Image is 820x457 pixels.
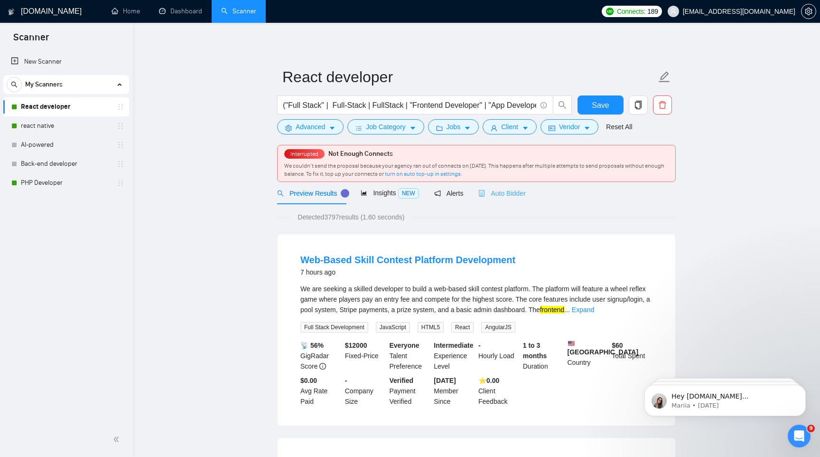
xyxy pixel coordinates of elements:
[345,377,347,384] b: -
[478,190,485,197] span: robot
[432,375,476,407] div: Member Since
[366,122,405,132] span: Job Category
[434,190,464,197] span: Alerts
[21,154,111,173] a: Back-end developer
[476,340,521,371] div: Hourly Load
[6,30,56,50] span: Scanner
[41,28,163,158] span: Hey [DOMAIN_NAME][EMAIL_ADDRESS][DOMAIN_NAME], Looks like your Upwork agency Azon5 ran out of con...
[7,81,21,88] span: search
[117,179,124,187] span: holder
[343,375,388,407] div: Company Size
[328,150,393,158] span: Not Enough Connects
[658,71,671,83] span: edit
[21,135,111,154] a: AI-powered
[476,375,521,407] div: Client Feedback
[630,365,820,431] iframe: Intercom notifications message
[434,342,473,349] b: Intermediate
[319,363,326,370] span: info-circle
[300,255,515,265] a: Web-Based Skill Contest Platform Development
[221,7,256,15] a: searchScanner
[559,122,580,132] span: Vendor
[398,188,419,199] span: NEW
[478,377,499,384] b: ⭐️ 0.00
[464,124,471,132] span: caret-down
[566,340,610,371] div: Country
[540,306,564,314] mark: frontend
[285,124,292,132] span: setting
[807,425,815,432] span: 9
[801,4,816,19] button: setting
[606,8,614,15] img: upwork-logo.png
[553,95,572,114] button: search
[343,340,388,371] div: Fixed-Price
[629,95,648,114] button: copy
[388,340,432,371] div: Talent Preference
[410,124,416,132] span: caret-down
[298,340,343,371] div: GigRadar Score
[3,75,129,192] li: My Scanners
[523,342,547,360] b: 1 to 3 months
[7,77,22,92] button: search
[117,160,124,168] span: holder
[390,342,419,349] b: Everyone
[451,322,474,333] span: React
[283,99,536,111] input: Search Freelance Jobs...
[112,7,140,15] a: homeHome
[3,52,129,71] li: New Scanner
[282,65,656,89] input: Scanner name...
[300,342,324,349] b: 📡 56%
[501,122,518,132] span: Client
[653,95,672,114] button: delete
[21,116,111,135] a: react native
[347,119,424,134] button: barsJob Categorycaret-down
[388,375,432,407] div: Payment Verified
[376,322,410,333] span: JavaScript
[390,377,414,384] b: Verified
[329,124,335,132] span: caret-down
[291,212,411,222] span: Detected 3797 results (1.60 seconds)
[341,189,349,198] div: Tooltip anchor
[8,4,15,19] img: logo
[418,322,444,333] span: HTML5
[300,267,515,278] div: 7 hours ago
[483,119,537,134] button: userClientcaret-down
[117,141,124,149] span: holder
[540,102,547,108] span: info-circle
[284,162,664,177] span: We couldn’t send the proposal because your agency ran out of connects on [DATE]. This happens aft...
[564,306,570,314] span: ...
[434,377,456,384] b: [DATE]
[428,119,479,134] button: folderJobscaret-down
[361,189,419,197] span: Insights
[300,322,368,333] span: Full Stack Development
[568,340,575,347] img: 🇺🇸
[298,375,343,407] div: Avg Rate Paid
[572,306,594,314] a: Expand
[553,101,571,109] span: search
[41,37,164,45] p: Message from Mariia, sent 2d ago
[801,8,816,15] span: setting
[11,52,121,71] a: New Scanner
[25,75,63,94] span: My Scanners
[522,124,529,132] span: caret-down
[434,190,441,197] span: notification
[491,124,497,132] span: user
[568,340,639,356] b: [GEOGRAPHIC_DATA]
[277,119,344,134] button: settingAdvancedcaret-down
[540,119,598,134] button: idcardVendorcaret-down
[21,97,111,116] a: React developer
[296,122,325,132] span: Advanced
[288,151,321,157] span: Interrupted
[670,8,677,15] span: user
[436,124,443,132] span: folder
[578,95,624,114] button: Save
[612,342,623,349] b: $ 60
[647,6,658,17] span: 189
[159,7,202,15] a: dashboardDashboard
[478,342,481,349] b: -
[113,435,122,444] span: double-left
[653,101,671,109] span: delete
[617,6,645,17] span: Connects:
[432,340,476,371] div: Experience Level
